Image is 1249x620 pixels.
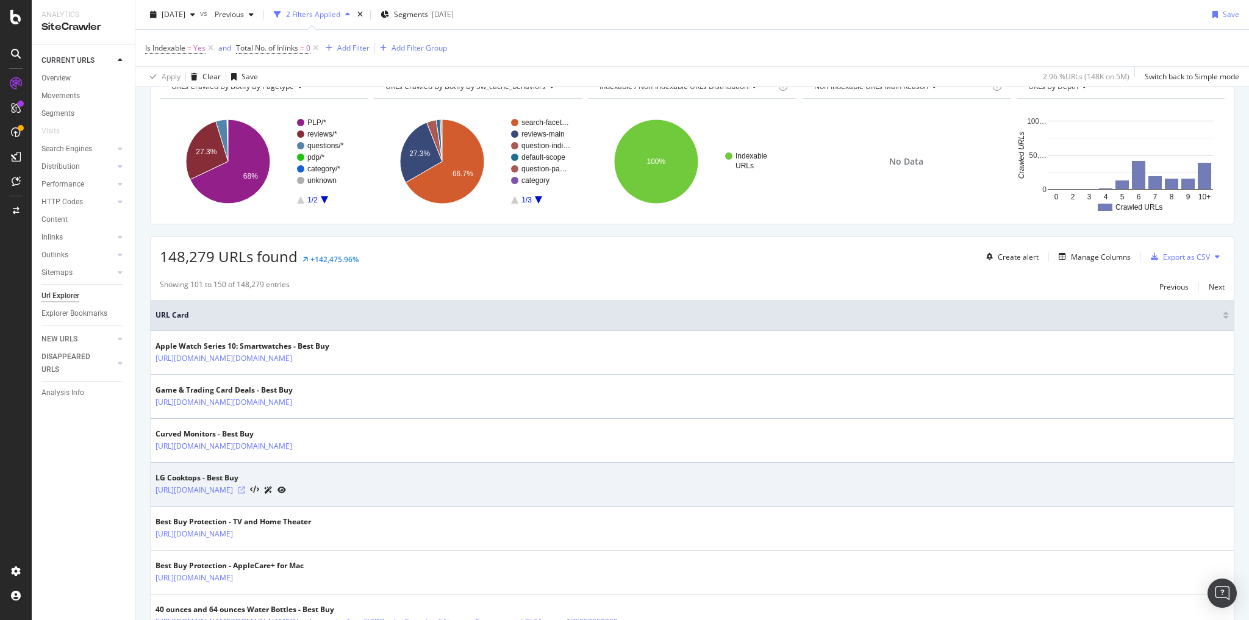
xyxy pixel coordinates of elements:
span: URLs Crawled By Botify By pagetype [171,81,294,91]
text: 7 [1153,193,1157,201]
a: URL Inspection [277,483,286,496]
a: Outlinks [41,249,114,262]
div: [DATE] [432,9,454,20]
text: 4 [1103,193,1108,201]
button: Next [1209,279,1225,294]
a: Url Explorer [41,290,126,302]
text: 27.3% [409,149,430,158]
div: SiteCrawler [41,20,125,34]
div: Inlinks [41,231,63,244]
a: Visit Online Page [238,486,245,494]
span: 2025 Sep. 9th [162,9,185,20]
button: Manage Columns [1054,249,1131,264]
a: [URL][DOMAIN_NAME][DOMAIN_NAME] [156,396,292,408]
text: 68% [243,172,258,180]
a: Content [41,213,126,226]
text: URLs [735,162,754,170]
div: Search Engines [41,143,92,155]
button: View HTML Source [250,486,259,494]
button: Export as CSV [1146,247,1210,266]
a: [URL][DOMAIN_NAME][DOMAIN_NAME] [156,440,292,452]
span: 148,279 URLs found [160,246,298,266]
div: DISAPPEARED URLS [41,351,103,376]
div: Content [41,213,68,226]
div: Movements [41,90,80,102]
div: Segments [41,107,74,120]
button: Create alert [981,247,1039,266]
a: [URL][DOMAIN_NAME] [156,572,233,584]
text: 100% [647,157,666,166]
div: CURRENT URLS [41,54,95,67]
a: Segments [41,107,126,120]
button: Previous [210,5,259,24]
div: A chart. [1017,109,1223,215]
div: Export as CSV [1163,252,1210,262]
a: HTTP Codes [41,196,114,208]
div: NEW URLS [41,333,77,346]
div: Apply [162,71,181,82]
div: Game & Trading Card Deals - Best Buy [156,385,345,396]
text: default-scope [521,153,565,162]
div: Curved Monitors - Best Buy [156,429,345,440]
text: 5 [1120,193,1124,201]
button: and [218,42,231,54]
div: Clear [202,71,221,82]
span: vs [200,8,210,18]
a: Search Engines [41,143,114,155]
svg: A chart. [374,109,581,215]
a: NEW URLS [41,333,114,346]
a: Performance [41,178,114,191]
text: Crawled URLs [1115,203,1162,212]
div: Open Intercom Messenger [1208,579,1237,608]
text: Indexable [735,152,767,160]
button: Save [226,67,258,87]
text: 8 [1169,193,1173,201]
div: Switch back to Simple mode [1145,71,1239,82]
span: = [300,43,304,53]
text: pdp/* [307,153,324,162]
div: Outlinks [41,249,68,262]
text: Crawled URLs [1017,132,1026,179]
button: Switch back to Simple mode [1140,67,1239,87]
button: Previous [1159,279,1189,294]
text: category/* [307,165,340,173]
div: Overview [41,72,71,85]
div: 40 ounces and 64 ounces Water Bottles - Best Buy [156,604,671,615]
span: = [187,43,191,53]
span: 0 [306,40,310,57]
div: HTTP Codes [41,196,83,208]
div: Distribution [41,160,80,173]
text: reviews-main [521,130,565,138]
a: [URL][DOMAIN_NAME] [156,528,233,540]
button: Add Filter Group [375,41,447,55]
text: 10+ [1198,193,1211,201]
span: Yes [193,40,206,57]
text: 66.7% [453,169,473,178]
a: Sitemaps [41,266,114,279]
text: 0 [1042,185,1047,194]
text: PLP/* [307,118,326,127]
text: 6 [1136,193,1140,201]
div: Sitemaps [41,266,73,279]
svg: A chart. [160,109,367,215]
a: AI Url Details [264,483,273,496]
svg: A chart. [588,109,795,215]
div: Next [1209,282,1225,292]
div: Save [1223,9,1239,20]
text: 1/2 [307,196,318,204]
a: DISAPPEARED URLS [41,351,114,376]
text: 9 [1186,193,1190,201]
div: Visits [41,125,60,138]
div: Performance [41,178,84,191]
button: Clear [186,67,221,87]
a: Explorer Bookmarks [41,307,126,320]
span: Non-Indexable URLs Main Reason [814,81,928,91]
text: 27.3% [196,148,217,156]
button: [DATE] [145,5,200,24]
div: Url Explorer [41,290,79,302]
text: questions/* [307,141,344,150]
span: Previous [210,9,244,20]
